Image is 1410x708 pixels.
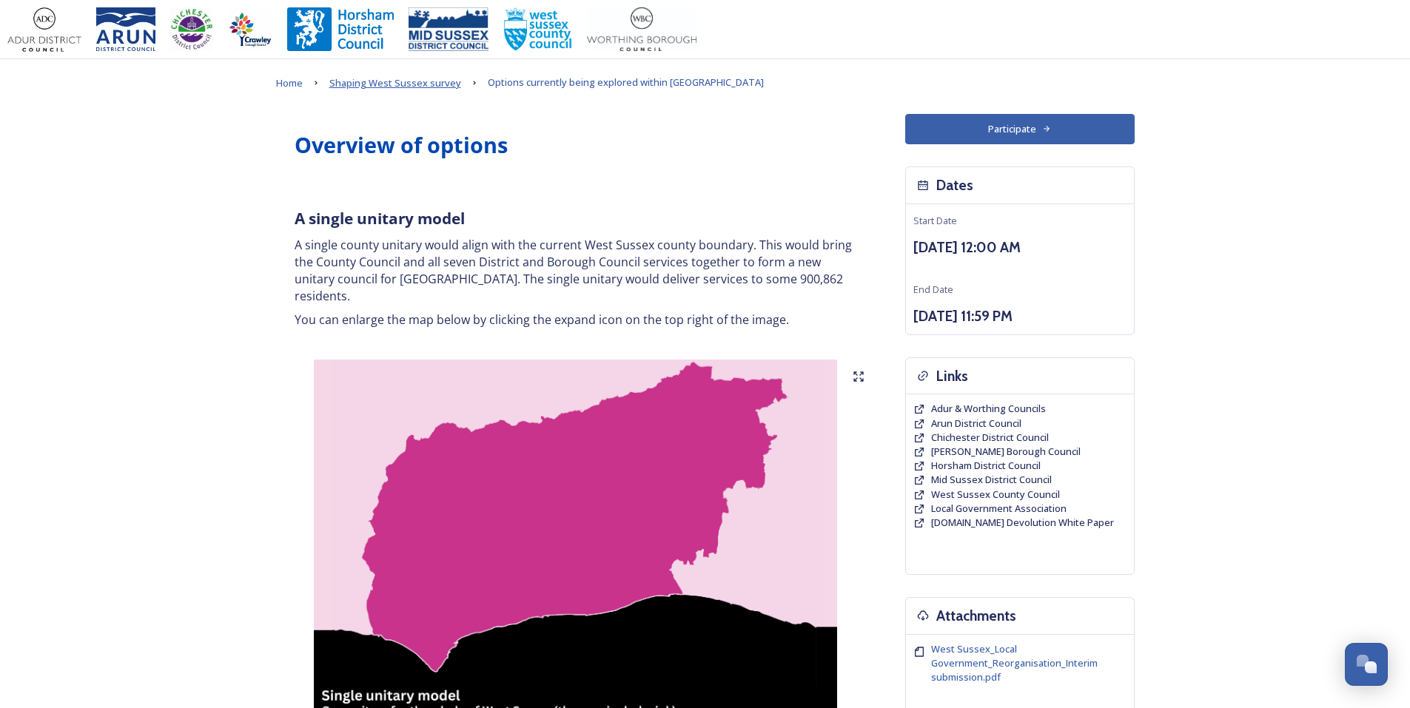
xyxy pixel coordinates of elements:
a: Mid Sussex District Council [931,473,1052,487]
span: Horsham District Council [931,459,1041,472]
span: Adur & Worthing Councils [931,402,1046,415]
img: Worthing_Adur%20%281%29.jpg [587,7,696,52]
button: Participate [905,114,1135,144]
p: You can enlarge the map below by clicking the expand icon on the top right of the image. [295,311,857,328]
a: Arun District Council [931,417,1021,431]
img: Arun%20District%20Council%20logo%20blue%20CMYK.jpg [96,7,155,52]
span: Arun District Council [931,417,1021,430]
span: West Sussex_Local Government_Reorganisation_Interim submission.pdf [931,642,1098,684]
h3: Dates [936,175,973,196]
a: Local Government Association [931,502,1067,516]
img: Adur%20logo%20%281%29.jpeg [7,7,81,52]
span: Chichester District Council [931,431,1049,444]
button: Open Chat [1345,643,1388,686]
a: Chichester District Council [931,431,1049,445]
h3: Links [936,365,968,387]
img: CDC%20Logo%20-%20you%20may%20have%20a%20better%20version.jpg [170,7,213,52]
a: Shaping West Sussex survey [329,74,461,92]
a: Adur & Worthing Councils [931,402,1046,416]
span: Mid Sussex District Council [931,473,1052,486]
span: [DOMAIN_NAME] Devolution White Paper [931,516,1114,529]
a: Home [276,74,303,92]
h3: [DATE] 12:00 AM [913,237,1127,258]
span: West Sussex County Council [931,488,1060,501]
img: Crawley%20BC%20logo.jpg [228,7,272,52]
span: Options currently being explored within [GEOGRAPHIC_DATA] [488,75,764,89]
a: West Sussex County Council [931,488,1060,502]
span: Shaping West Sussex survey [329,76,461,90]
span: End Date [913,283,953,296]
a: Horsham District Council [931,459,1041,473]
span: Home [276,76,303,90]
span: Start Date [913,214,957,227]
h3: Attachments [936,605,1016,627]
span: [PERSON_NAME] Borough Council [931,445,1081,458]
span: Local Government Association [931,502,1067,515]
a: [DOMAIN_NAME] Devolution White Paper [931,516,1114,530]
h3: [DATE] 11:59 PM [913,306,1127,327]
strong: Overview of options [295,130,508,159]
img: 150ppimsdc%20logo%20blue.png [409,7,489,52]
strong: A single unitary model [295,208,465,229]
img: Horsham%20DC%20Logo.jpg [287,7,394,52]
img: WSCCPos-Spot-25mm.jpg [503,7,573,52]
p: A single county unitary would align with the current West Sussex county boundary. This would brin... [295,237,857,304]
a: [PERSON_NAME] Borough Council [931,445,1081,459]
